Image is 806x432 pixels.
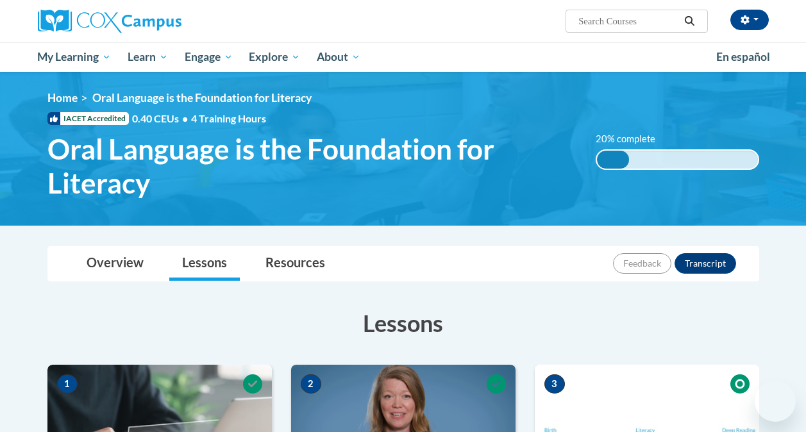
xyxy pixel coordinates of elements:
[675,253,736,274] button: Transcript
[119,42,176,72] a: Learn
[191,112,266,124] span: 4 Training Hours
[28,42,778,72] div: Main menu
[544,374,565,394] span: 3
[755,381,796,422] iframe: Button to launch messaging window
[249,49,300,65] span: Explore
[74,247,156,281] a: Overview
[185,49,233,65] span: Engage
[680,13,699,29] button: Search
[596,132,669,146] label: 20% complete
[253,247,338,281] a: Resources
[38,10,269,33] a: Cox Campus
[128,49,168,65] span: Learn
[47,112,129,125] span: IACET Accredited
[132,112,191,126] span: 0.40 CEUs
[716,50,770,63] span: En español
[597,151,629,169] div: 20%
[577,13,680,29] input: Search Courses
[301,374,321,394] span: 2
[240,42,308,72] a: Explore
[92,91,312,104] span: Oral Language is the Foundation for Literacy
[37,49,111,65] span: My Learning
[182,112,188,124] span: •
[57,374,78,394] span: 1
[308,42,369,72] a: About
[38,10,181,33] img: Cox Campus
[708,44,778,71] a: En español
[317,49,360,65] span: About
[29,42,120,72] a: My Learning
[169,247,240,281] a: Lessons
[47,307,759,339] h3: Lessons
[47,91,78,104] a: Home
[47,132,576,200] span: Oral Language is the Foundation for Literacy
[176,42,241,72] a: Engage
[613,253,671,274] button: Feedback
[730,10,769,30] button: Account Settings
